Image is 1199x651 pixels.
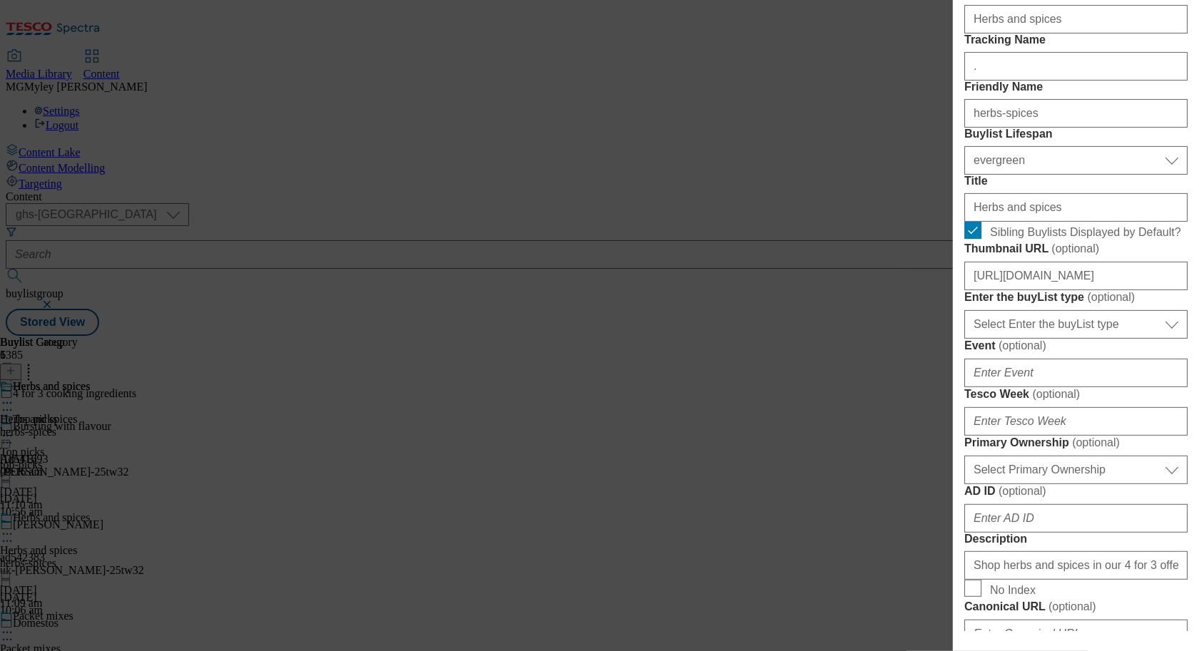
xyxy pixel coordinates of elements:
[964,52,1188,81] input: Enter Tracking Name
[964,533,1188,545] label: Description
[964,484,1188,498] label: AD ID
[964,407,1188,436] input: Enter Tesco Week
[999,485,1046,497] span: ( optional )
[964,175,1188,188] label: Title
[1072,436,1120,448] span: ( optional )
[964,5,1188,34] input: Enter Label
[964,359,1188,387] input: Enter Event
[990,584,1036,597] span: No Index
[964,242,1188,256] label: Thumbnail URL
[964,128,1188,140] label: Buylist Lifespan
[964,34,1188,46] label: Tracking Name
[964,620,1188,648] input: Enter Canonical URL
[964,551,1188,580] input: Enter Description
[964,339,1188,353] label: Event
[964,99,1188,128] input: Enter Friendly Name
[964,262,1188,290] input: Enter Thumbnail URL
[964,387,1188,401] label: Tesco Week
[964,504,1188,533] input: Enter AD ID
[964,81,1188,93] label: Friendly Name
[964,290,1188,304] label: Enter the buyList type
[999,339,1046,352] span: ( optional )
[964,193,1188,222] input: Enter Title
[964,436,1188,450] label: Primary Ownership
[990,226,1181,239] span: Sibling Buylists Displayed by Default?
[964,600,1188,614] label: Canonical URL
[1051,242,1099,255] span: ( optional )
[1087,291,1135,303] span: ( optional )
[1049,600,1096,612] span: ( optional )
[1032,388,1080,400] span: ( optional )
